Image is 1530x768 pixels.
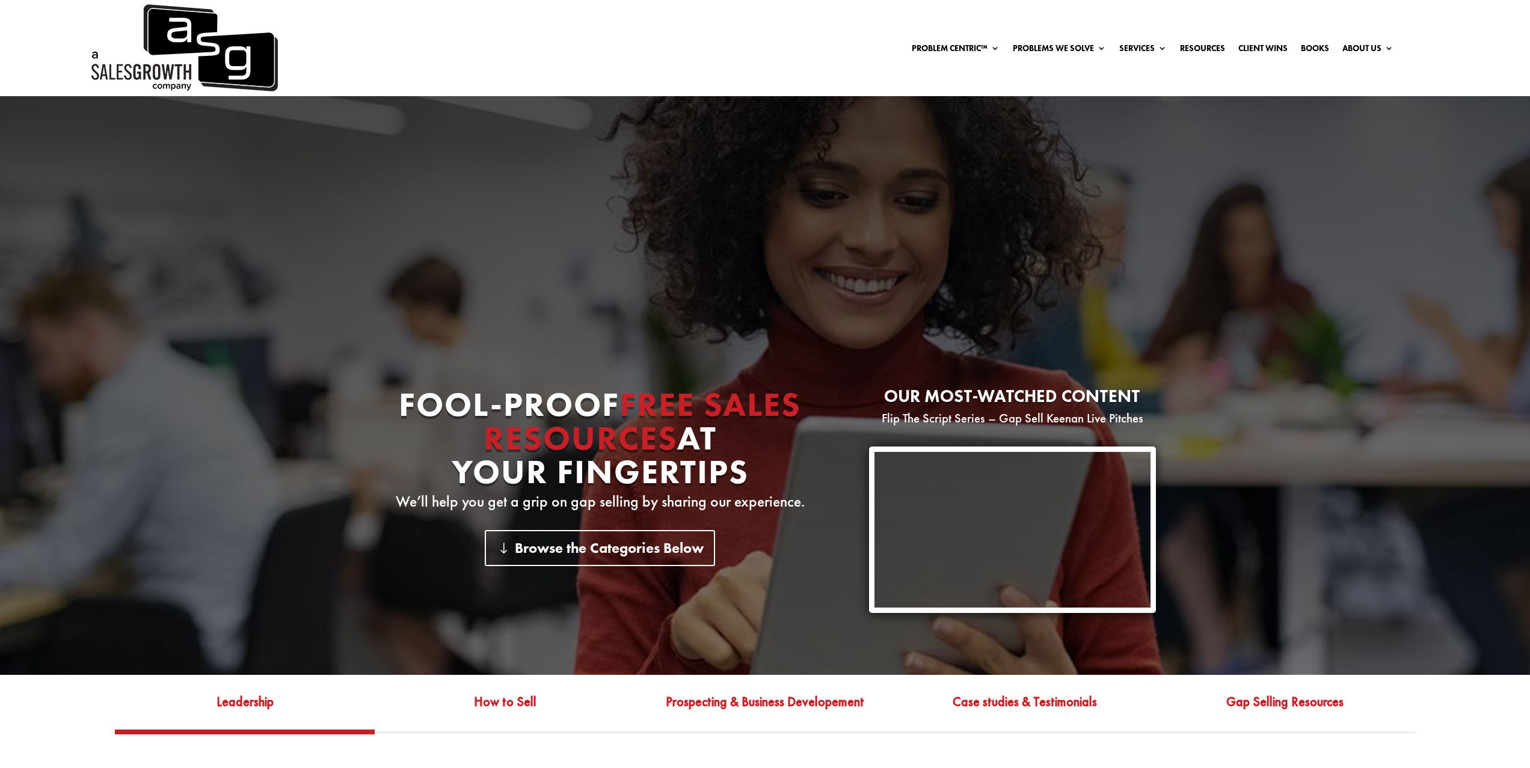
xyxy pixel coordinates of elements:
a: Books [1301,44,1329,57]
span: Free Sales Resources [484,383,802,460]
h1: Fool-proof At Your Fingertips [374,388,826,495]
a: Prospecting & Business Developement [635,691,895,730]
a: Problems We Solve [1013,44,1106,57]
a: Leadership [115,691,375,730]
p: We’ll help you get a grip on gap selling by sharing our experience. [374,495,826,509]
p: Flip The Script Series – Gap Sell Keenan Live Pitches [869,411,1156,425]
a: Resources [1180,44,1225,57]
a: Problem Centric™ [912,44,1000,57]
a: About Us [1342,44,1393,57]
a: Case studies & Testimonials [895,691,1155,730]
h2: Our most-watched content [869,388,1156,411]
a: Gap Selling Resources [1155,691,1415,730]
a: Client Wins [1238,44,1288,57]
a: How to Sell [375,691,634,730]
a: Browse the Categories Below [485,530,715,565]
iframe: YouTube video player [874,452,1151,607]
a: Services [1119,44,1167,57]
